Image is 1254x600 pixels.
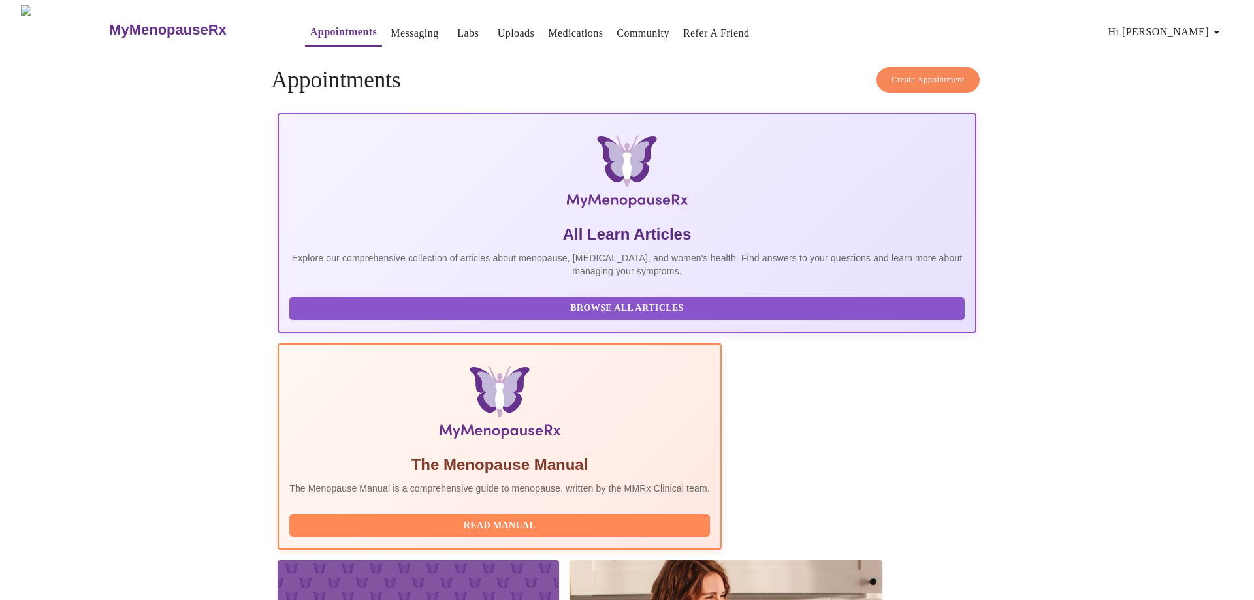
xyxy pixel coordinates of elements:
[876,67,980,93] button: Create Appointment
[302,300,952,317] span: Browse All Articles
[289,297,965,320] button: Browse All Articles
[289,514,710,537] button: Read Manual
[289,302,968,313] a: Browse All Articles
[289,482,710,495] p: The Menopause Manual is a comprehensive guide to menopause, written by the MMRx Clinical team.
[394,135,860,213] img: MyMenopauseRx Logo
[447,20,489,46] button: Labs
[289,519,713,530] a: Read Manual
[683,24,750,42] a: Refer a Friend
[356,366,643,444] img: Menopause Manual
[385,20,443,46] button: Messaging
[21,5,108,54] img: MyMenopauseRx Logo
[1103,19,1230,45] button: Hi [PERSON_NAME]
[1108,23,1225,41] span: Hi [PERSON_NAME]
[289,224,965,245] h5: All Learn Articles
[457,24,479,42] a: Labs
[289,251,965,277] p: Explore our comprehensive collection of articles about menopause, [MEDICAL_DATA], and women's hea...
[302,518,697,534] span: Read Manual
[109,22,227,39] h3: MyMenopauseRx
[498,24,535,42] a: Uploads
[492,20,540,46] button: Uploads
[310,23,377,41] a: Appointments
[611,20,675,46] button: Community
[892,72,965,87] span: Create Appointment
[391,24,438,42] a: Messaging
[543,20,608,46] button: Medications
[108,7,279,53] a: MyMenopauseRx
[289,454,710,475] h5: The Menopause Manual
[678,20,755,46] button: Refer a Friend
[305,19,382,47] button: Appointments
[271,67,983,93] h4: Appointments
[548,24,603,42] a: Medications
[617,24,669,42] a: Community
